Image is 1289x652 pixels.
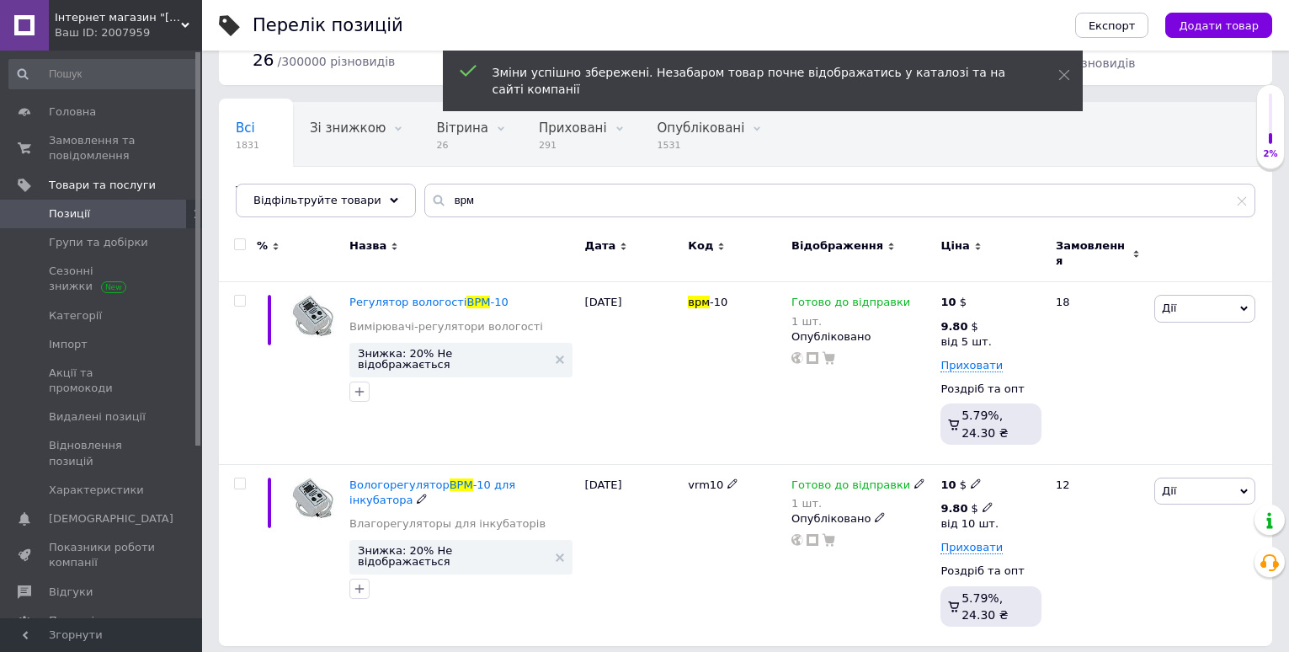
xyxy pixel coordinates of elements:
div: $ [940,295,967,310]
a: Влагорегуляторы для інкубаторів [349,516,546,532]
a: Регулятор вологостіВРМ-10 [349,296,509,308]
input: Пошук по назві позиції, артикулу і пошуковим запитам [424,184,1255,217]
span: Регулятор вологості [349,296,466,308]
span: -10 [490,296,508,308]
span: Характеристики [49,483,144,498]
div: Роздріб та опт [940,564,1041,579]
span: Приховати [940,359,1003,372]
img: Влагорегулятор ВРМ-10 для инкубатора [286,478,341,521]
span: Покупці [49,613,94,628]
span: Сезонні знижки [49,264,156,294]
span: [DEMOGRAPHIC_DATA] [49,511,173,526]
span: Імпорт [49,337,88,352]
span: Головна [49,104,96,120]
b: 9.80 [940,502,967,515]
div: $ [940,478,982,493]
div: Зміни успішно збережені. Незабаром товар почне відображатись у каталозі та на сайті компанії [493,64,1016,98]
a: Вимірювачі-регулятори вологості [349,319,543,334]
span: 26 [436,139,487,152]
span: Додати товар [1179,19,1259,32]
span: -10 [710,296,727,308]
span: Код [688,238,713,254]
span: Зі знижкою [310,120,386,136]
b: 10 [940,478,956,491]
span: 1831 [236,139,259,152]
img: Регулятор влажности ВРМ-10 [286,295,341,338]
span: Назва [349,238,386,254]
span: Приховані [539,120,607,136]
div: 1 шт. [791,315,910,328]
span: Знижка: 20% Не відображається [358,545,547,567]
span: Знижка: 20% Не відображається [358,348,547,370]
span: Всі [236,120,255,136]
span: Дата [585,238,616,254]
span: Товари та послуги [49,178,156,193]
span: Позиції [49,206,90,222]
span: Вітрина [436,120,487,136]
span: 26 [253,50,274,70]
span: Інтернет магазин "www.O-MEGA.COM.UA" ⭐⭐⭐⭐⭐ [55,10,181,25]
span: Замовлення [1056,238,1128,269]
b: 9.80 [940,320,967,333]
span: врм [688,296,710,308]
div: 1 шт. [791,497,925,510]
button: Додати товар [1165,13,1272,38]
span: Відображення [791,238,883,254]
div: Опубліковано [791,329,932,345]
input: Пошук [8,59,199,89]
span: Експорт [1089,19,1136,32]
button: Експорт [1075,13,1149,38]
div: Роздріб та опт [940,382,1041,397]
div: від 10 шт. [940,516,999,532]
div: $ [940,501,999,516]
span: / 300000 різновидів [278,55,396,68]
span: Готово до відправки [791,296,910,313]
span: 291 [539,139,607,152]
div: Опубліковано [791,511,932,526]
div: Перелік позицій [253,17,403,35]
div: 12 [1046,464,1150,646]
div: [DATE] [581,282,684,464]
span: Видалені позиції [49,409,146,425]
span: Замовлення та повідомлення [49,133,156,163]
span: Показники роботи компанії [49,540,156,570]
span: Акції та промокоди [49,366,156,396]
span: ВРМ [450,478,473,491]
span: % [257,238,268,254]
span: Відфільтруйте товари [253,194,381,206]
span: ВРМ [466,296,490,308]
span: Термоусадка [236,184,322,200]
span: Опубліковані [658,120,745,136]
span: Вологорегулятор [349,478,450,491]
div: [DATE] [581,464,684,646]
span: Відгуки [49,585,93,600]
div: 18 [1046,282,1150,464]
span: 5.79%, 24.30 ₴ [961,409,1008,439]
div: $ [940,319,991,334]
span: vrm10 [688,478,723,491]
span: 1531 [658,139,745,152]
span: 5.79%, 24.30 ₴ [961,591,1008,622]
div: від 5 шт. [940,334,991,350]
span: Категорії [49,308,102,323]
a: ВологорегуляторВРМ-10 для інкубатора [349,478,515,506]
span: Приховати [940,541,1003,554]
span: Групи та добірки [49,235,148,250]
span: Ціна [940,238,969,254]
span: Відновлення позицій [49,438,156,468]
span: Дії [1162,484,1176,497]
div: 2% [1257,148,1284,160]
span: -10 для інкубатора [349,478,515,506]
b: 10 [940,296,956,308]
span: Дії [1162,302,1176,314]
div: Ваш ID: 2007959 [55,25,202,40]
span: Готово до відправки [791,478,910,496]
